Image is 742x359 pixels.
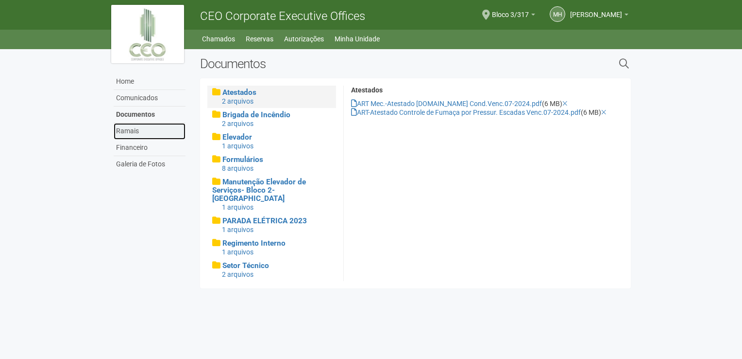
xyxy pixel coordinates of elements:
[222,239,286,248] span: Regimento Interno
[222,142,331,150] div: 1 arquivos
[222,270,331,279] div: 2 arquivos
[202,32,235,46] a: Chamados
[212,178,306,203] span: Manutenção Elevador de Serviços- Bloco 2-[GEOGRAPHIC_DATA]
[212,178,331,212] a: Manutenção Elevador de Serviços- Bloco 2-[GEOGRAPHIC_DATA] 1 arquivos
[351,100,542,108] a: ART Mec.-Atestado [DOMAIN_NAME] Cond.Venc.07-2024.pdf
[351,86,383,94] strong: Atestados
[111,5,184,63] img: logo.jpg
[212,88,331,106] a: Atestados 2 arquivos
[222,133,252,142] span: Elevador
[562,100,568,108] a: Excluir
[212,110,331,128] a: Brigada de Incêndio 2 arquivos
[200,9,365,23] span: CEO Corporate Executive Offices
[351,108,624,117] div: (6 MB)
[222,164,331,173] div: 8 arquivos
[212,216,331,234] a: PARADA ELÉTRICA 2023 1 arquivos
[222,155,263,164] span: Formulários
[222,110,290,119] span: Brigada de Incêndio
[492,12,535,20] a: Bloco 3/317
[200,56,519,71] h2: Documentos
[335,32,380,46] a: Minha Unidade
[246,32,273,46] a: Reservas
[222,88,256,97] span: Atestados
[570,1,622,18] span: MARIA HELENA BARBIERI SEABRA
[114,140,185,156] a: Financeiro
[492,1,529,18] span: Bloco 3/317
[222,97,331,106] div: 2 arquivos
[351,108,581,116] a: ART-Atestado Controle de Fumaça por Pressur. Escadas Venc.07-2024.pdf
[601,108,607,116] a: Excluir
[212,261,331,279] a: Setor Técnico 2 arquivos
[212,239,331,256] a: Regimento Interno 1 arquivos
[570,12,628,20] a: [PERSON_NAME]
[212,155,331,173] a: Formulários 8 arquivos
[550,6,565,22] a: MH
[351,99,624,108] div: (6 MB)
[114,73,185,90] a: Home
[114,90,185,107] a: Comunicados
[222,225,331,234] div: 1 arquivos
[222,248,331,256] div: 1 arquivos
[222,203,331,212] div: 1 arquivos
[114,107,185,123] a: Documentos
[222,261,269,270] span: Setor Técnico
[222,216,307,225] span: PARADA ELÉTRICA 2023
[212,133,331,150] a: Elevador 1 arquivos
[114,123,185,140] a: Ramais
[222,119,331,128] div: 2 arquivos
[114,156,185,172] a: Galeria de Fotos
[284,32,324,46] a: Autorizações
